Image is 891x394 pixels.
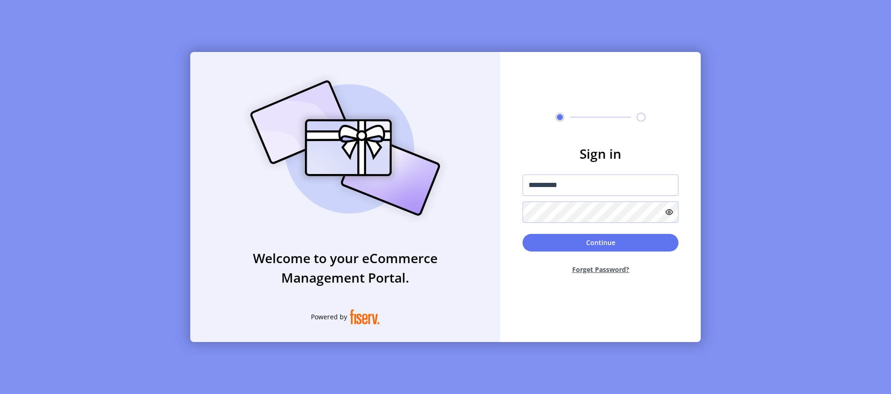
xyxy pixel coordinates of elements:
[236,70,454,226] img: card_Illustration.svg
[523,234,678,252] button: Continue
[311,312,347,322] span: Powered by
[523,144,678,163] h3: Sign in
[190,248,500,287] h3: Welcome to your eCommerce Management Portal.
[523,257,678,282] button: Forget Password?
